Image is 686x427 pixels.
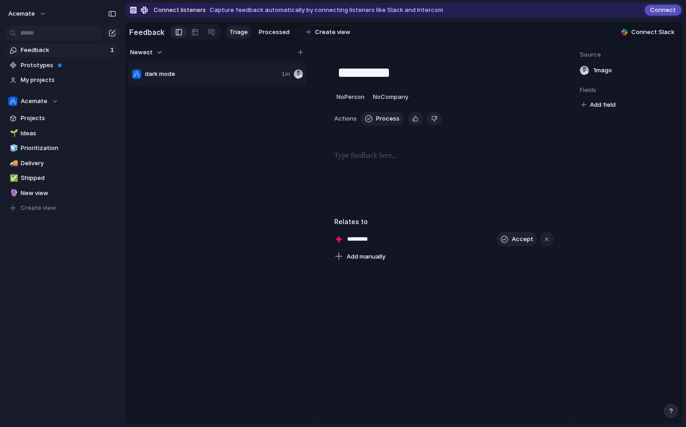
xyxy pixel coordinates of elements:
[21,75,116,85] span: My projects
[373,93,408,100] span: No Company
[645,5,681,16] button: Connect
[21,61,116,70] span: Prototypes
[154,6,206,15] span: Connect listeners
[255,25,293,39] a: Processed
[5,111,120,125] a: Projects
[226,25,252,39] a: Triage
[347,252,385,261] span: Add manually
[5,73,120,87] a: My projects
[376,114,400,123] span: Process
[5,156,120,170] a: 🚚Delivery
[5,186,120,200] a: 🔮New view
[129,27,165,38] h2: Feedback
[5,141,120,155] a: 🧊Prioritization
[210,6,443,15] span: Capture feedback automatically by connecting listeners like Slack and Intercom
[497,232,537,247] button: Accept
[8,129,17,138] button: 🌱
[10,188,16,198] div: 🔮
[590,100,616,110] span: Add field
[8,144,17,153] button: 🧊
[580,50,675,59] span: Source
[512,235,533,244] span: Accept
[5,127,120,140] a: 🌱Ideas
[10,143,16,154] div: 🧊
[301,25,355,40] button: Create view
[337,93,365,100] span: No Person
[21,189,116,198] span: New view
[8,9,35,18] span: acemate
[8,159,17,168] button: 🚚
[21,159,116,168] span: Delivery
[21,46,108,55] span: Feedback
[259,28,290,37] span: Processed
[10,173,16,184] div: ✅
[21,114,116,123] span: Projects
[8,189,17,198] button: 🔮
[631,28,675,37] span: Connect Slack
[427,112,442,126] button: Delete
[315,28,350,37] span: Create view
[5,171,120,185] a: ✅Shipped
[5,43,120,57] a: Feedback1
[5,201,120,215] button: Create view
[334,90,367,104] button: NoPerson
[4,6,51,21] button: acemate
[229,28,248,37] span: Triage
[360,112,404,126] button: Process
[5,94,120,108] button: Acemate
[371,90,411,104] button: NoCompany
[21,129,116,138] span: Ideas
[281,69,290,79] span: 1m
[10,158,16,168] div: 🚚
[10,128,16,138] div: 🌱
[21,203,56,213] span: Create view
[617,25,678,39] button: Connect Slack
[580,86,675,95] span: Fields
[21,173,116,183] span: Shipped
[145,69,278,79] span: dark mode
[650,6,676,15] span: Connect
[21,97,47,106] span: Acemate
[110,46,116,55] span: 1
[129,46,164,58] button: Newest
[8,173,17,183] button: ✅
[21,144,116,153] span: Prioritization
[331,250,389,263] button: Add manually
[130,48,153,57] span: Newest
[5,58,120,72] a: Prototypes
[334,217,554,226] h3: Relates to
[580,99,617,111] button: Add field
[594,66,612,75] span: 1m ago
[334,114,357,123] span: Actions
